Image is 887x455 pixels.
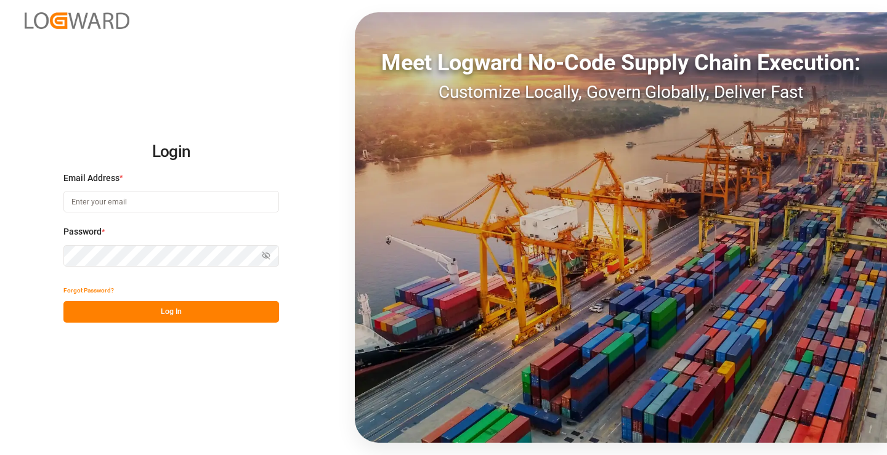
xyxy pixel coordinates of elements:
button: Forgot Password? [63,280,114,301]
input: Enter your email [63,191,279,212]
h2: Login [63,132,279,172]
span: Password [63,225,102,238]
button: Log In [63,301,279,323]
span: Email Address [63,172,119,185]
img: Logward_new_orange.png [25,12,129,29]
div: Meet Logward No-Code Supply Chain Execution: [355,46,887,79]
div: Customize Locally, Govern Globally, Deliver Fast [355,79,887,105]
